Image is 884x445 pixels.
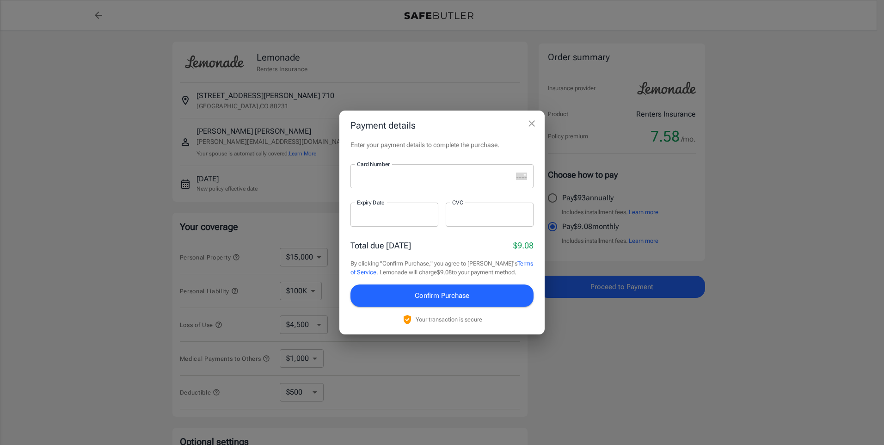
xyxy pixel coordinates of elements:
svg: unknown [516,173,527,180]
button: Confirm Purchase [350,284,534,307]
p: By clicking "Confirm Purchase," you agree to [PERSON_NAME]'s . Lemonade will charge $9.08 to your... [350,259,534,277]
p: Total due [DATE] [350,239,411,252]
label: CVC [452,198,463,206]
p: $9.08 [513,239,534,252]
iframe: Secure CVC input frame [452,210,527,219]
p: Enter your payment details to complete the purchase. [350,140,534,149]
label: Card Number [357,160,390,168]
h2: Payment details [339,111,545,140]
p: Your transaction is secure [416,315,482,324]
label: Expiry Date [357,198,385,206]
iframe: Secure expiration date input frame [357,210,432,219]
button: close [522,114,541,133]
span: Confirm Purchase [415,290,469,302]
iframe: Secure card number input frame [357,172,512,180]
